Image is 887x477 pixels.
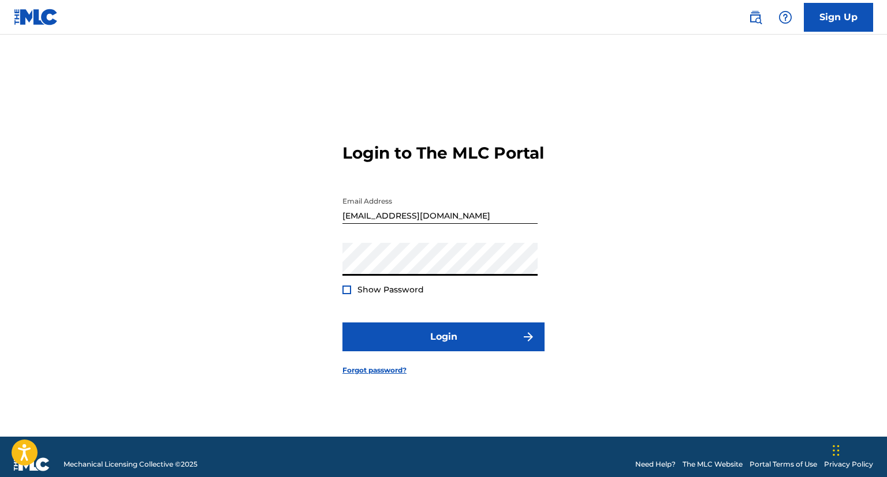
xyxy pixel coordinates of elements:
[342,143,544,163] h3: Login to The MLC Portal
[833,433,840,468] div: Drag
[683,459,743,470] a: The MLC Website
[14,457,50,471] img: logo
[824,459,873,470] a: Privacy Policy
[774,6,797,29] div: Help
[829,422,887,477] iframe: Chat Widget
[357,284,424,295] span: Show Password
[14,9,58,25] img: MLC Logo
[342,365,407,375] a: Forgot password?
[750,459,817,470] a: Portal Terms of Use
[521,330,535,344] img: f7272a7cc735f4ea7f67.svg
[804,3,873,32] a: Sign Up
[744,6,767,29] a: Public Search
[64,459,197,470] span: Mechanical Licensing Collective © 2025
[635,459,676,470] a: Need Help?
[748,10,762,24] img: search
[342,322,545,351] button: Login
[778,10,792,24] img: help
